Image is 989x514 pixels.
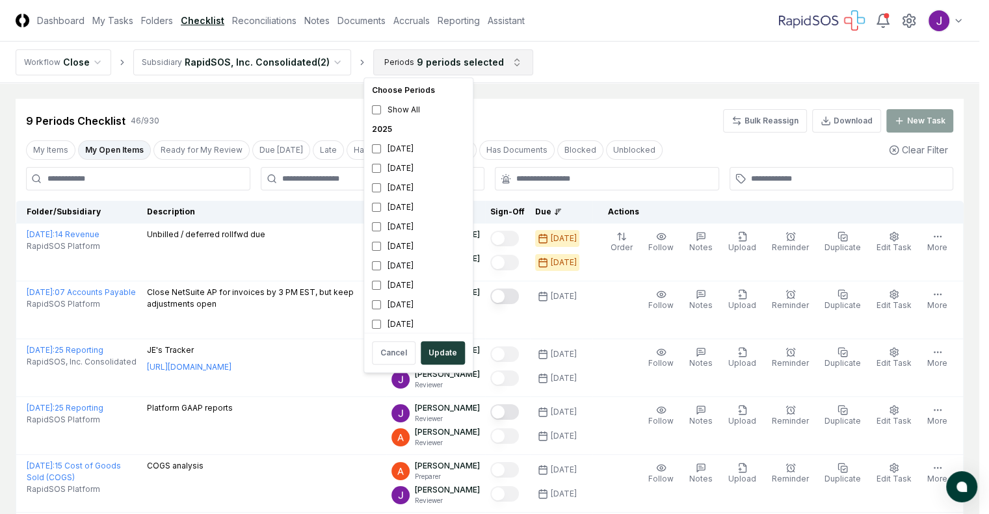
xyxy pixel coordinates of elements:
[367,178,470,198] div: [DATE]
[367,276,470,295] div: [DATE]
[367,100,470,120] div: Show All
[367,81,470,100] div: Choose Periods
[367,139,470,159] div: [DATE]
[372,341,415,365] button: Cancel
[367,217,470,237] div: [DATE]
[367,120,470,139] div: 2025
[367,295,470,315] div: [DATE]
[367,159,470,178] div: [DATE]
[367,256,470,276] div: [DATE]
[421,341,465,365] button: Update
[367,198,470,217] div: [DATE]
[367,237,470,256] div: [DATE]
[367,315,470,334] div: [DATE]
